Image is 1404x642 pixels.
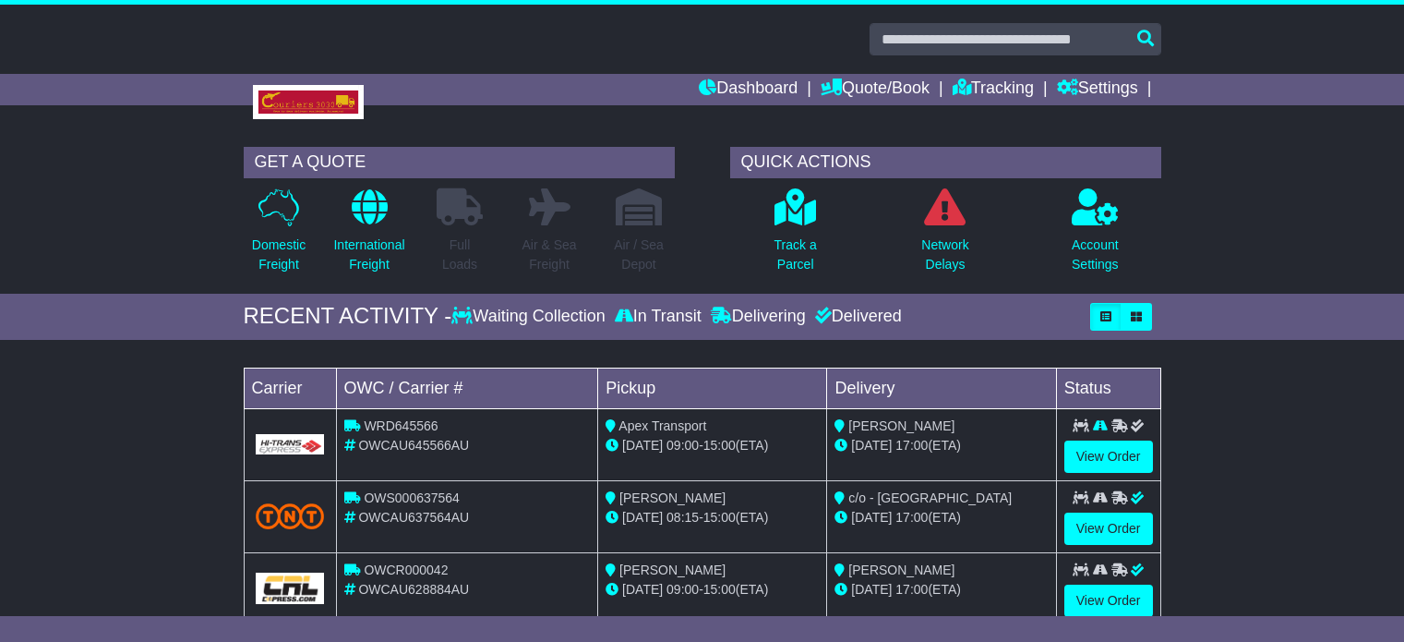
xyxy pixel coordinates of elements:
div: (ETA) [834,580,1048,600]
p: Full Loads [437,236,483,274]
span: [PERSON_NAME] [619,491,726,505]
p: Air & Sea Freight [522,236,576,274]
div: Waiting Collection [451,307,609,327]
span: [DATE] [622,582,663,597]
div: Delivered [810,307,902,327]
span: [DATE] [851,582,892,597]
span: Apex Transport [618,418,706,433]
a: Quote/Book [821,74,930,105]
span: [DATE] [851,438,892,453]
span: 09:00 [666,582,699,597]
td: Delivery [827,368,1056,408]
span: 17:00 [895,582,928,597]
span: OWCAU645566AU [358,438,469,453]
p: Track a Parcel [774,236,817,274]
td: Pickup [598,368,827,408]
span: OWCR000042 [364,563,448,577]
a: NetworkDelays [920,188,969,285]
p: Air / Sea Depot [614,236,664,274]
span: 15:00 [703,582,736,597]
span: [PERSON_NAME] [848,418,954,433]
p: International Freight [333,236,404,274]
a: Track aParcel [774,188,818,285]
span: 09:00 [666,438,699,453]
span: [PERSON_NAME] [848,563,954,577]
span: [DATE] [622,510,663,525]
span: 08:15 [666,510,699,525]
span: 17:00 [895,510,928,525]
div: (ETA) [834,508,1048,527]
span: [DATE] [851,510,892,525]
span: 15:00 [703,510,736,525]
span: OWCAU628884AU [358,582,469,597]
div: GET A QUOTE [244,147,675,178]
a: InternationalFreight [332,188,405,285]
span: OWS000637564 [364,491,460,505]
td: OWC / Carrier # [336,368,598,408]
div: QUICK ACTIONS [730,147,1161,178]
td: Status [1056,368,1160,408]
div: - (ETA) [606,436,819,455]
p: Network Delays [921,236,968,274]
img: GetCarrierServiceLogo [256,573,325,604]
div: RECENT ACTIVITY - [244,303,452,330]
img: TNT_Domestic.png [256,503,325,528]
a: View Order [1064,513,1153,545]
a: Dashboard [699,74,798,105]
a: Tracking [953,74,1034,105]
a: Settings [1057,74,1138,105]
span: WRD645566 [364,418,438,433]
span: OWCAU637564AU [358,510,469,525]
a: AccountSettings [1071,188,1120,285]
div: Delivering [706,307,810,327]
p: Account Settings [1072,236,1119,274]
span: c/o - [GEOGRAPHIC_DATA] [848,491,1012,505]
span: [DATE] [622,438,663,453]
span: 17:00 [895,438,928,453]
div: In Transit [610,307,706,327]
div: (ETA) [834,436,1048,455]
a: View Order [1064,441,1153,473]
p: Domestic Freight [252,236,306,274]
span: 15:00 [703,438,736,453]
td: Carrier [244,368,336,408]
div: - (ETA) [606,508,819,527]
div: - (ETA) [606,580,819,600]
a: View Order [1064,585,1153,617]
span: [PERSON_NAME] [619,563,726,577]
img: GetCarrierServiceLogo [256,434,325,454]
a: DomesticFreight [251,188,306,285]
